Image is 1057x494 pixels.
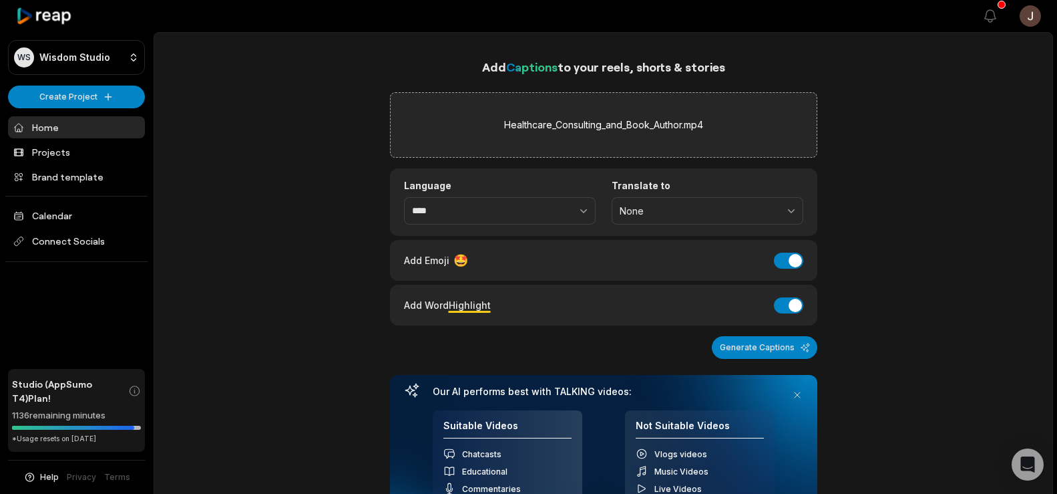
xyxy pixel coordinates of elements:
a: Privacy [67,471,96,483]
button: Create Project [8,86,145,108]
div: Open Intercom Messenger [1012,449,1044,481]
div: *Usage resets on [DATE] [12,434,141,444]
span: Vlogs videos [654,449,707,459]
span: None [620,205,777,217]
button: Generate Captions [712,336,817,359]
p: Wisdom Studio [39,51,110,64]
label: Language [404,180,596,192]
h4: Suitable Videos [443,420,572,439]
span: Help [40,471,59,483]
label: Healthcare_Consulting_and_Book_Author.mp4 [504,117,703,133]
button: Help [23,471,59,483]
span: Live Videos [654,484,702,494]
span: Add Emoji [404,253,449,267]
span: 🤩 [453,251,468,269]
button: None [612,197,803,225]
label: Translate to [612,180,803,192]
a: Projects [8,141,145,163]
a: Brand template [8,166,145,188]
h1: Add to your reels, shorts & stories [390,57,817,76]
span: Music Videos [654,467,708,477]
a: Home [8,116,145,138]
span: Captions [506,59,558,74]
span: Educational [462,467,507,477]
a: Calendar [8,205,145,227]
a: Terms [104,471,130,483]
div: Add Word [404,296,491,314]
span: Connect Socials [8,229,145,253]
div: WS [14,47,34,68]
span: Studio (AppSumo T4) Plan! [12,377,128,405]
h3: Our AI performs best with TALKING videos: [433,386,775,398]
span: Chatcasts [462,449,501,459]
span: Highlight [449,299,491,311]
h4: Not Suitable Videos [636,420,764,439]
span: Commentaries [462,484,521,494]
div: 1136 remaining minutes [12,409,141,422]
